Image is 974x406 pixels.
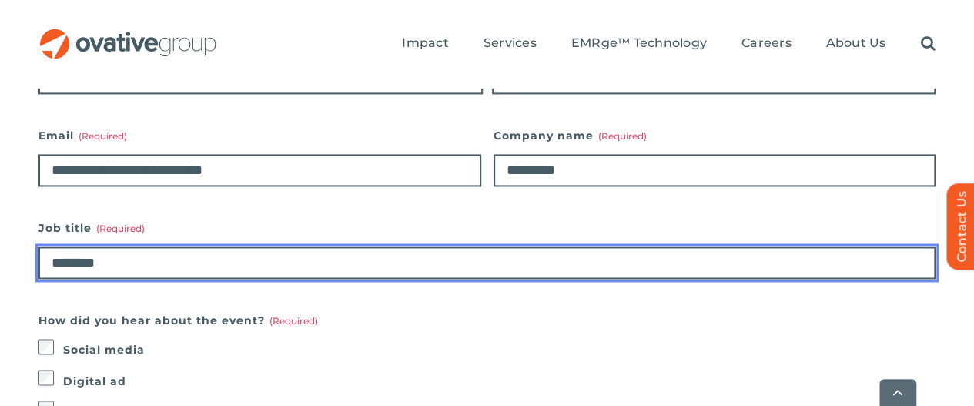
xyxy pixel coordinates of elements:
[494,125,936,146] label: Company name
[402,19,935,69] nav: Menu
[571,35,707,52] a: EMRge™ Technology
[825,35,885,52] a: About Us
[63,370,936,391] label: Digital ad
[38,125,481,146] label: Email
[825,35,885,51] span: About Us
[741,35,792,51] span: Careers
[79,130,127,142] span: (Required)
[38,310,318,331] legend: How did you hear about the event?
[571,35,707,51] span: EMRge™ Technology
[402,35,448,52] a: Impact
[484,35,537,52] a: Services
[38,27,218,42] a: OG_Full_horizontal_RGB
[484,35,537,51] span: Services
[920,35,935,52] a: Search
[741,35,792,52] a: Careers
[598,130,647,142] span: (Required)
[96,223,145,234] span: (Required)
[38,217,936,239] label: Job title
[269,315,318,327] span: (Required)
[402,35,448,51] span: Impact
[63,339,936,361] label: Social media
